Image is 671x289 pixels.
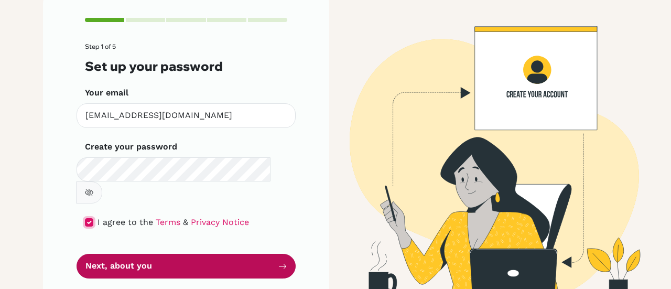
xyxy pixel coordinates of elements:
a: Terms [156,217,180,227]
span: I agree to the [98,217,153,227]
span: Step 1 of 5 [85,42,116,50]
button: Next, about you [77,254,296,279]
label: Your email [85,87,128,99]
h3: Set up your password [85,59,287,74]
a: Privacy Notice [191,217,249,227]
span: & [183,217,188,227]
input: Insert your email* [77,103,296,128]
label: Create your password [85,141,177,153]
